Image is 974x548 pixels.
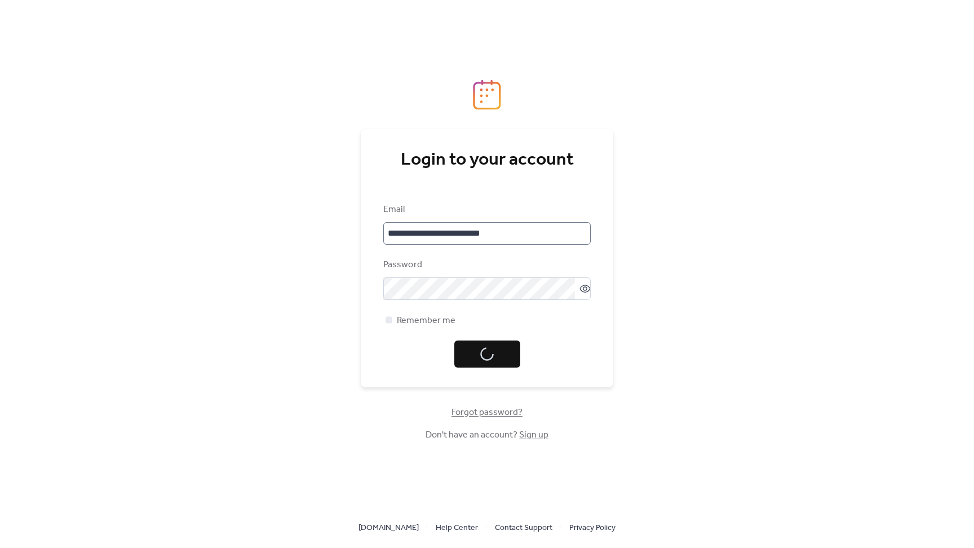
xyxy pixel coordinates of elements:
[519,426,548,444] a: Sign up
[495,522,552,535] span: Contact Support
[436,522,478,535] span: Help Center
[451,409,523,416] a: Forgot password?
[358,522,419,535] span: [DOMAIN_NAME]
[397,314,455,328] span: Remember me
[426,428,548,442] span: Don't have an account?
[383,203,588,216] div: Email
[436,520,478,534] a: Help Center
[495,520,552,534] a: Contact Support
[451,406,523,419] span: Forgot password?
[383,258,588,272] div: Password
[358,520,419,534] a: [DOMAIN_NAME]
[473,79,501,110] img: logo
[569,520,616,534] a: Privacy Policy
[569,522,616,535] span: Privacy Policy
[383,149,591,171] div: Login to your account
